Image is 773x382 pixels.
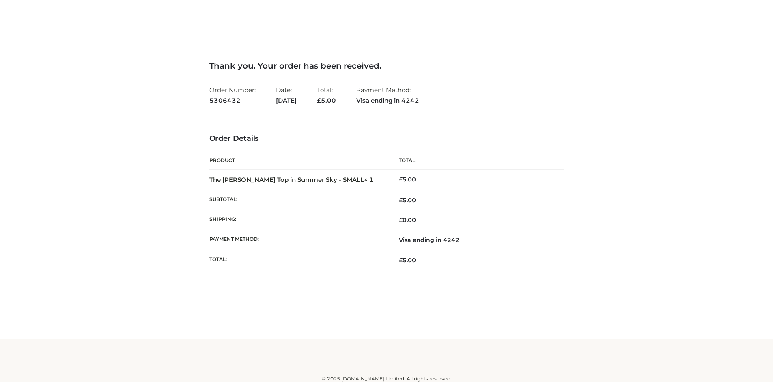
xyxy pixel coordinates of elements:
span: 5.00 [317,97,336,104]
th: Subtotal: [209,190,387,210]
strong: × 1 [364,176,374,183]
th: Shipping: [209,210,387,230]
th: Payment method: [209,230,387,250]
span: £ [317,97,321,104]
span: £ [399,196,403,204]
strong: The [PERSON_NAME] Top in Summer Sky - SMALL [209,176,374,183]
bdi: 0.00 [399,216,416,224]
span: £ [399,257,403,264]
li: Date: [276,83,297,108]
td: Visa ending in 4242 [387,230,564,250]
h3: Order Details [209,134,564,143]
span: £ [399,216,403,224]
li: Order Number: [209,83,256,108]
li: Payment Method: [356,83,419,108]
span: 5.00 [399,196,416,204]
span: £ [399,176,403,183]
th: Product [209,151,387,170]
th: Total: [209,250,387,270]
span: 5.00 [399,257,416,264]
strong: Visa ending in 4242 [356,95,419,106]
bdi: 5.00 [399,176,416,183]
th: Total [387,151,564,170]
li: Total: [317,83,336,108]
strong: 5306432 [209,95,256,106]
strong: [DATE] [276,95,297,106]
h3: Thank you. Your order has been received. [209,61,564,71]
